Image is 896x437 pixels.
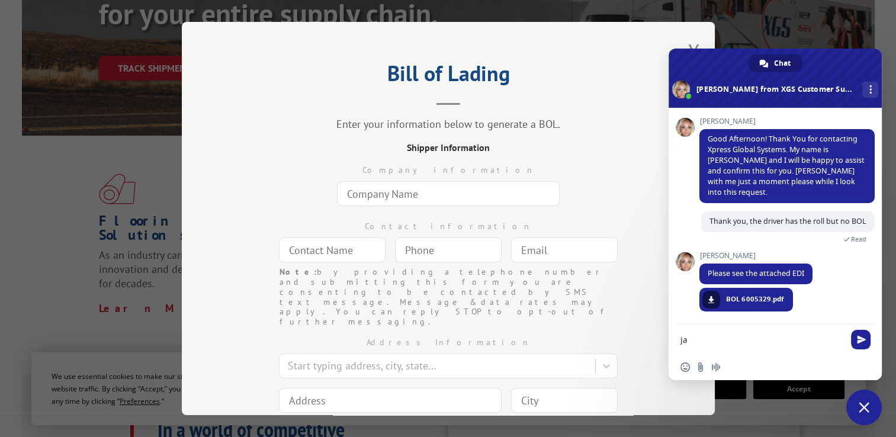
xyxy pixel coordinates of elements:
a: Chat [749,54,802,72]
input: Address [279,388,502,413]
span: BOL 6005329.pdf [726,294,784,304]
span: Read [851,235,866,243]
input: Contact Name [279,237,386,262]
span: Good Afternoon! Thank You for contacting Xpress Global Systems. My name is [PERSON_NAME] and I wi... [708,134,865,197]
div: Shipper Information [241,140,656,155]
div: Address Information [241,336,656,349]
input: Company Name [337,181,560,206]
button: Close modal [687,37,700,68]
input: Phone [395,237,502,262]
span: Audio message [711,362,721,372]
div: Contact information [241,220,656,233]
span: Chat [774,54,791,72]
span: Send a file [696,362,705,372]
div: Company information [241,164,656,176]
span: Thank you, the driver has the roll but no BOL [709,216,866,226]
input: City [511,388,618,413]
textarea: Compose your message... [680,324,846,354]
span: [PERSON_NAME] [699,117,875,126]
span: Insert an emoji [680,362,690,372]
input: Email [511,237,618,262]
span: Please see the attached EDI [708,268,804,278]
h2: Bill of Lading [241,65,656,88]
span: [PERSON_NAME] [699,252,812,260]
strong: Note: [280,266,317,277]
span: Send [851,330,871,349]
div: Enter your information below to generate a BOL. [241,117,656,131]
div: by providing a telephone number and submitting this form you are consenting to be contacted by SM... [280,267,617,327]
a: Close chat [846,390,882,425]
